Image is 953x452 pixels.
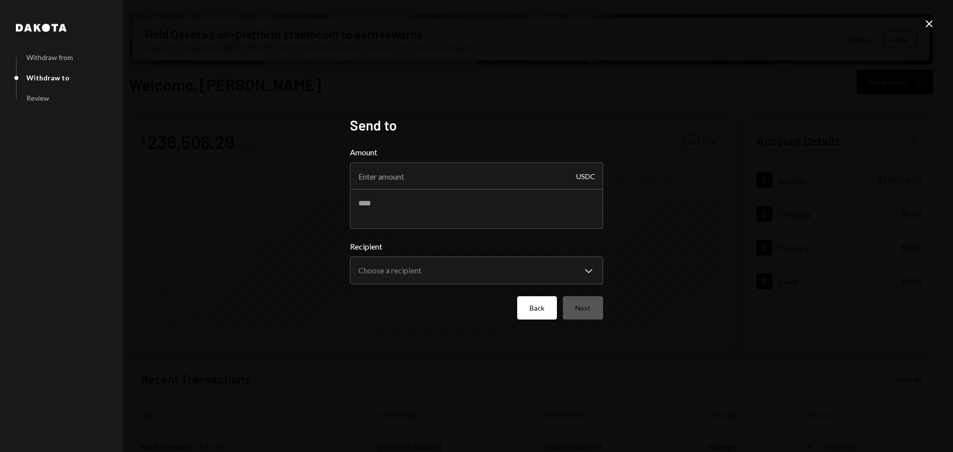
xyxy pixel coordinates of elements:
label: Amount [350,146,603,158]
h2: Send to [350,116,603,135]
div: Withdraw to [26,73,69,82]
button: Back [517,296,557,320]
div: Withdraw from [26,53,73,62]
div: Review [26,94,49,102]
label: Recipient [350,241,603,253]
button: Recipient [350,257,603,284]
input: Enter amount [350,162,603,190]
div: USDC [576,162,595,190]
